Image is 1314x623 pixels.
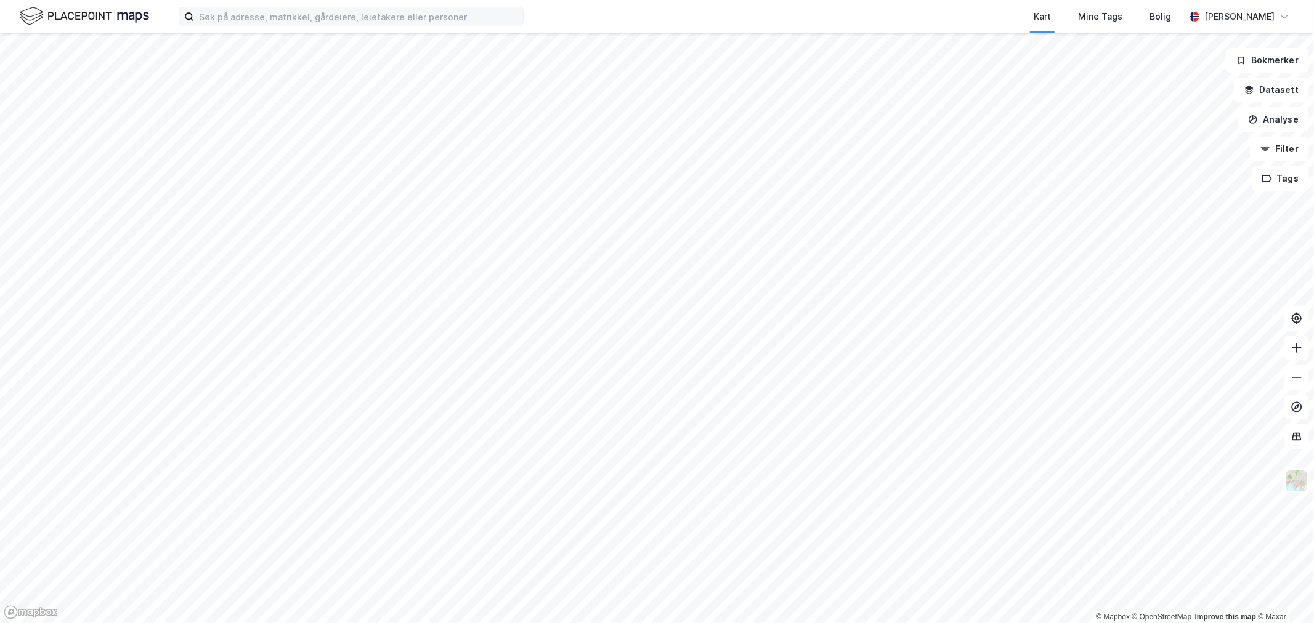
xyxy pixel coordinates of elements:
[1285,469,1308,492] img: Z
[1250,137,1309,161] button: Filter
[1252,564,1314,623] iframe: Chat Widget
[1096,613,1130,621] a: Mapbox
[4,605,58,619] a: Mapbox homepage
[1034,9,1051,24] div: Kart
[1150,9,1171,24] div: Bolig
[20,6,149,27] img: logo.f888ab2527a4732fd821a326f86c7f29.svg
[1226,48,1309,73] button: Bokmerker
[1204,9,1275,24] div: [PERSON_NAME]
[1132,613,1192,621] a: OpenStreetMap
[194,7,523,26] input: Søk på adresse, matrikkel, gårdeiere, leietakere eller personer
[1238,107,1309,132] button: Analyse
[1252,166,1309,191] button: Tags
[1078,9,1122,24] div: Mine Tags
[1234,78,1309,102] button: Datasett
[1195,613,1256,621] a: Improve this map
